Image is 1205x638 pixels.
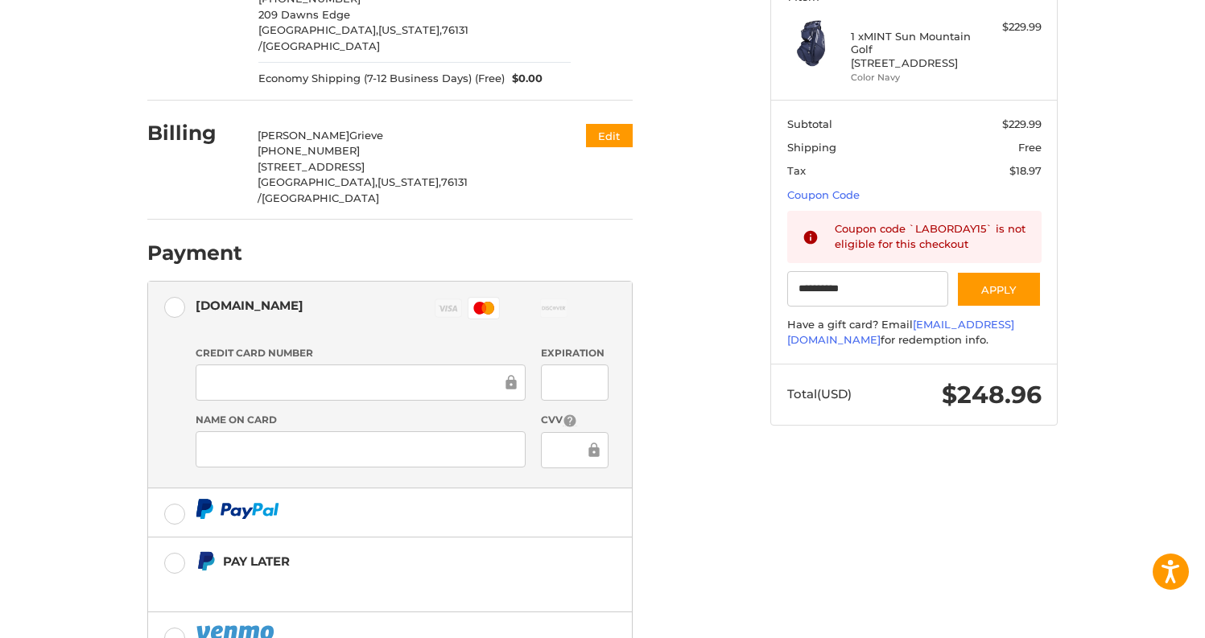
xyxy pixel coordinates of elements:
[378,23,442,36] span: [US_STATE],
[258,175,378,188] span: [GEOGRAPHIC_DATA],
[147,121,241,146] h2: Billing
[258,8,350,21] span: 209 Dawns Edge
[196,413,526,427] label: Name on Card
[835,221,1026,253] div: Coupon code `LABORDAY15` is not eligible for this checkout
[787,271,949,307] input: Gift Certificate or Coupon Code
[196,292,303,319] div: [DOMAIN_NAME]
[956,271,1042,307] button: Apply
[787,164,806,177] span: Tax
[258,144,360,157] span: [PHONE_NUMBER]
[196,346,526,360] label: Credit Card Number
[1018,141,1042,154] span: Free
[787,188,860,201] a: Coupon Code
[258,160,365,173] span: [STREET_ADDRESS]
[258,129,349,142] span: [PERSON_NAME]
[262,191,379,204] span: [GEOGRAPHIC_DATA]
[787,317,1042,348] div: Have a gift card? Email for redemption info.
[196,499,279,519] img: PayPal icon
[258,23,378,36] span: [GEOGRAPHIC_DATA],
[942,380,1042,410] span: $248.96
[1002,117,1042,130] span: $229.99
[851,71,974,84] li: Color Navy
[541,346,608,360] label: Expiration
[147,241,242,265] h2: Payment
[262,39,380,52] span: [GEOGRAPHIC_DATA]
[223,548,531,574] div: Pay Later
[505,71,543,87] span: $0.00
[196,578,532,592] iframe: PayPal Message 1
[196,551,216,571] img: Pay Later icon
[541,413,608,428] label: CVV
[787,141,836,154] span: Shipping
[258,175,468,204] span: 76131 /
[349,129,383,142] span: Grieve
[787,386,852,401] span: Total (USD)
[851,30,974,69] h4: 1 x MINT Sun Mountain Golf [STREET_ADDRESS]
[258,71,505,87] span: Economy Shipping (7-12 Business Days) (Free)
[1009,164,1042,177] span: $18.97
[787,117,832,130] span: Subtotal
[586,124,633,147] button: Edit
[258,23,468,52] span: 76131 /
[378,175,441,188] span: [US_STATE],
[1072,595,1205,638] iframe: Google Customer Reviews
[978,19,1042,35] div: $229.99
